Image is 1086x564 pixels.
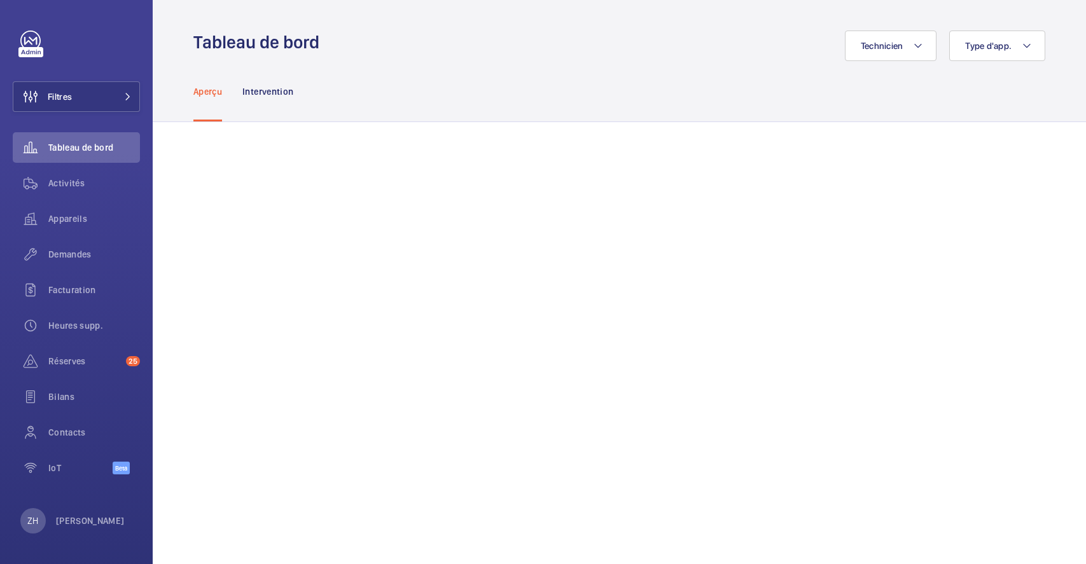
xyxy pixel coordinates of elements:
span: Facturation [48,284,140,296]
button: Filtres [13,81,140,112]
p: [PERSON_NAME] [56,514,125,527]
span: Contacts [48,426,140,439]
span: IoT [48,462,113,474]
span: 25 [126,356,140,366]
p: ZH [27,514,38,527]
span: Appareils [48,212,140,225]
span: Tableau de bord [48,141,140,154]
button: Technicien [845,31,937,61]
span: Type d'app. [965,41,1012,51]
span: Demandes [48,248,140,261]
h1: Tableau de bord [193,31,327,54]
span: Bilans [48,390,140,403]
span: Réserves [48,355,121,368]
span: Heures supp. [48,319,140,332]
p: Aperçu [193,85,222,98]
p: Intervention [242,85,293,98]
span: Technicien [861,41,903,51]
span: Filtres [48,90,72,103]
button: Type d'app. [949,31,1045,61]
span: Activités [48,177,140,189]
span: Beta [113,462,130,474]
